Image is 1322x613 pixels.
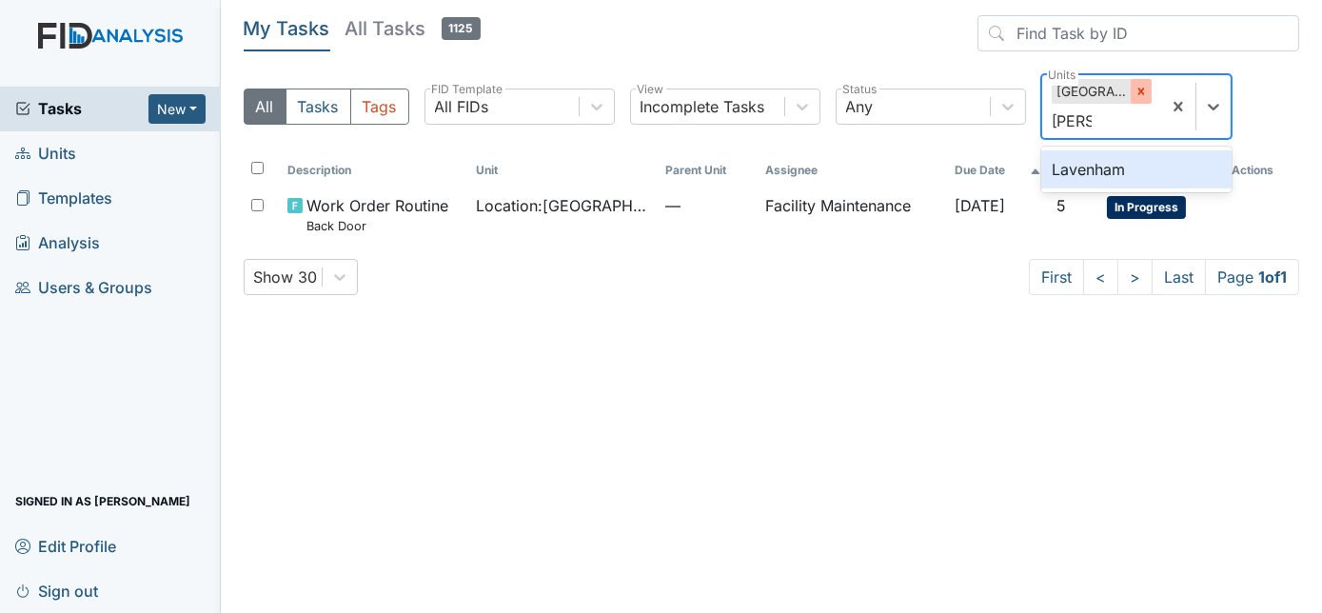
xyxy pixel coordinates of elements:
h5: My Tasks [244,15,330,42]
span: — [665,194,751,217]
th: Assignee [758,154,946,187]
div: Show 30 [254,266,318,288]
input: Toggle All Rows Selected [251,162,264,174]
a: First [1029,259,1084,295]
a: Last [1152,259,1206,295]
span: 1125 [442,17,481,40]
button: Tasks [286,89,351,125]
span: In Progress [1107,196,1186,219]
th: Toggle SortBy [947,154,1049,187]
span: Units [15,139,76,168]
strong: 1 of 1 [1258,267,1287,287]
span: Users & Groups [15,273,152,303]
div: Lavenham [1041,150,1232,188]
div: [GEOGRAPHIC_DATA] [1052,79,1131,104]
button: Tags [350,89,409,125]
th: Actions [1224,154,1299,187]
th: Toggle SortBy [468,154,657,187]
td: Facility Maintenance [758,187,946,243]
div: Type filter [244,89,409,125]
span: 5 [1056,196,1066,215]
button: All [244,89,286,125]
th: Toggle SortBy [658,154,759,187]
span: Templates [15,184,112,213]
button: New [148,94,206,124]
span: [DATE] [955,196,1005,215]
div: Any [846,95,874,118]
span: Edit Profile [15,531,116,561]
small: Back Door [306,217,448,235]
nav: task-pagination [1029,259,1299,295]
div: All FIDs [435,95,489,118]
a: Tasks [15,97,148,120]
a: < [1083,259,1118,295]
th: Toggle SortBy [280,154,468,187]
a: > [1117,259,1153,295]
span: Analysis [15,228,100,258]
span: Sign out [15,576,98,605]
span: Location : [GEOGRAPHIC_DATA] [476,194,649,217]
span: Signed in as [PERSON_NAME] [15,486,190,516]
input: Find Task by ID [977,15,1299,51]
div: Incomplete Tasks [641,95,765,118]
h5: All Tasks [345,15,481,42]
span: Work Order Routine Back Door [306,194,448,235]
span: Page [1205,259,1299,295]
